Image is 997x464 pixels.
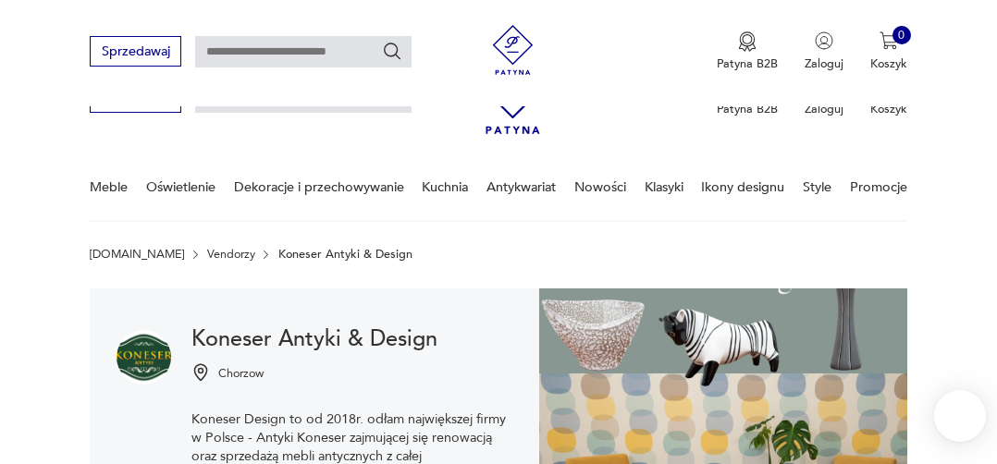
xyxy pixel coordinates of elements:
a: Kuchnia [422,155,468,219]
h1: Koneser Antyki & Design [191,330,513,350]
p: Koszyk [870,55,907,72]
a: [DOMAIN_NAME] [90,248,184,261]
p: Chorzow [218,366,264,382]
img: Ikonka użytkownika [815,31,833,50]
button: Szukaj [382,41,402,61]
p: Patyna B2B [717,101,778,117]
a: Promocje [850,155,907,219]
a: Dekoracje i przechowywanie [234,155,404,219]
a: Meble [90,155,128,219]
p: Koszyk [870,101,907,117]
a: Sprzedawaj [90,47,181,58]
a: Style [803,155,831,219]
a: Klasyki [645,155,683,219]
div: 0 [892,26,911,44]
p: Zaloguj [805,101,843,117]
img: Patyna - sklep z meblami i dekoracjami vintage [482,25,544,75]
a: Antykwariat [486,155,556,219]
a: Vendorzy [207,248,255,261]
p: Koneser Antyki & Design [278,248,412,261]
a: Ikona medaluPatyna B2B [717,31,778,72]
a: Nowości [574,155,626,219]
p: Zaloguj [805,55,843,72]
a: Oświetlenie [146,155,215,219]
button: Zaloguj [805,31,843,72]
button: 0Koszyk [870,31,907,72]
iframe: Smartsupp widget button [934,390,986,442]
a: Ikony designu [701,155,784,219]
button: Patyna B2B [717,31,778,72]
img: Koneser Antyki & Design [117,330,171,385]
p: Patyna B2B [717,55,778,72]
img: Ikonka pinezki mapy [191,363,210,382]
img: Ikona koszyka [880,31,898,50]
button: Sprzedawaj [90,36,181,67]
img: Ikona medalu [738,31,757,52]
